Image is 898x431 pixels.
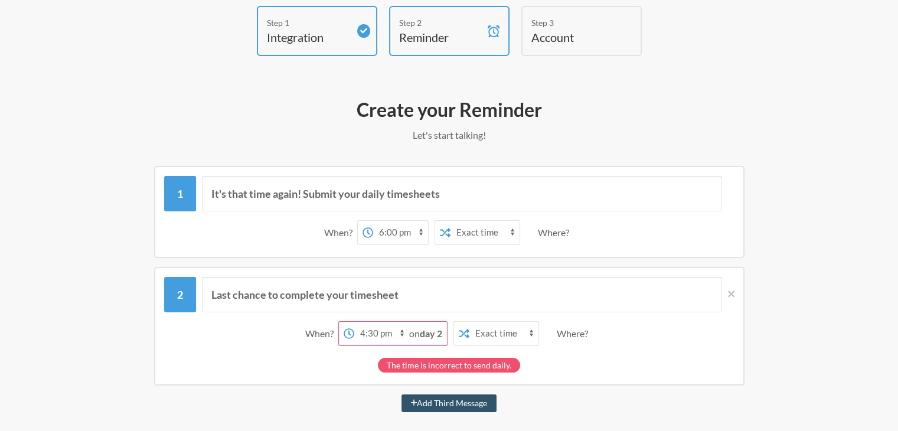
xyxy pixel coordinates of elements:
[538,220,574,245] div: Where?
[305,321,338,346] div: When?
[531,29,614,45] h4: Account
[107,97,792,122] h2: Create your Reminder
[202,277,722,312] input: Message
[401,394,497,412] button: Add Third Message
[267,29,350,45] h4: Integration
[399,17,482,29] div: Step 2
[409,328,442,339] span: on
[202,176,722,211] input: Message
[324,220,357,245] div: When?
[399,29,482,45] h4: Reminder
[267,17,350,29] div: Step 1
[420,328,442,339] strong: day 2
[531,17,614,29] div: Step 3
[557,321,593,346] div: Where?
[107,128,792,142] p: Let's start talking!
[378,358,520,373] div: The time is incorrect to send daily.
